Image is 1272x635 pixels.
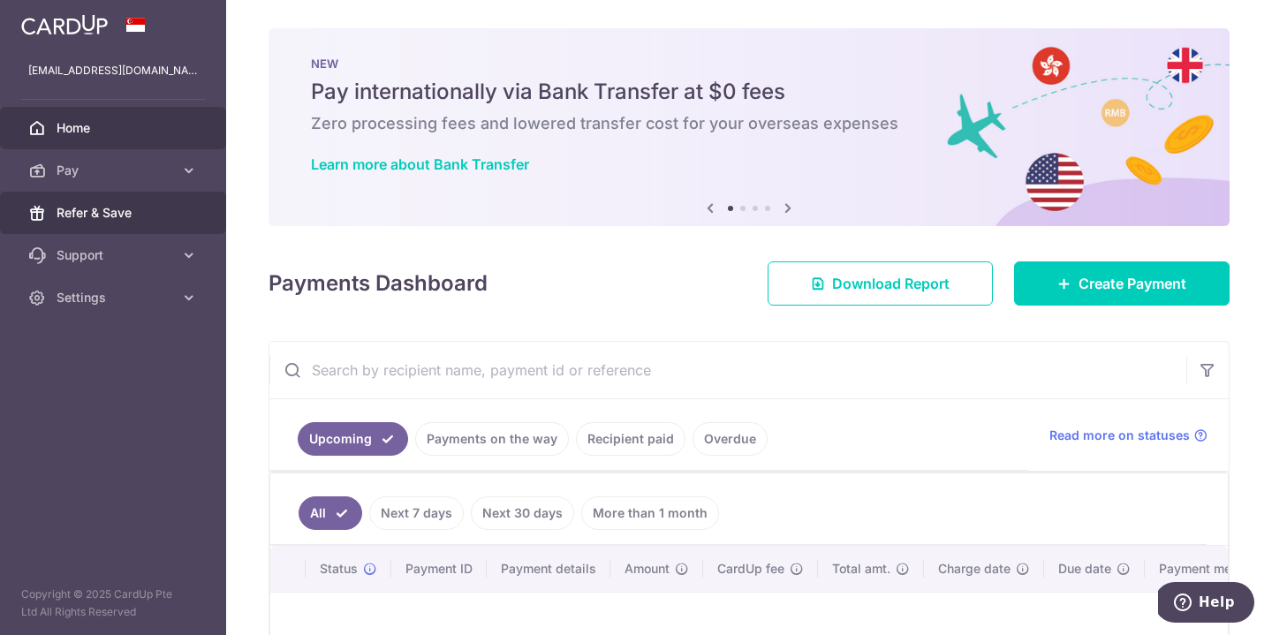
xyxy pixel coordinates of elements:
span: Amount [625,560,670,578]
a: Next 30 days [471,496,574,530]
img: Bank transfer banner [269,28,1230,226]
span: Create Payment [1079,273,1186,294]
span: Support [57,246,173,264]
span: Download Report [832,273,950,294]
a: Download Report [768,261,993,306]
h6: Zero processing fees and lowered transfer cost for your overseas expenses [311,113,1187,134]
a: Next 7 days [369,496,464,530]
span: Settings [57,289,173,306]
a: More than 1 month [581,496,719,530]
a: Upcoming [298,422,408,456]
span: Pay [57,162,173,179]
span: Read more on statuses [1049,427,1190,444]
h4: Payments Dashboard [269,268,488,299]
input: Search by recipient name, payment id or reference [269,342,1186,398]
span: Total amt. [832,560,890,578]
a: Payments on the way [415,422,569,456]
p: [EMAIL_ADDRESS][DOMAIN_NAME] [28,62,198,79]
a: Recipient paid [576,422,685,456]
img: CardUp [21,14,108,35]
span: Refer & Save [57,204,173,222]
th: Payment ID [391,546,487,592]
span: Status [320,560,358,578]
span: Due date [1058,560,1111,578]
p: NEW [311,57,1187,71]
a: Overdue [693,422,768,456]
h5: Pay internationally via Bank Transfer at $0 fees [311,78,1187,106]
iframe: Opens a widget where you can find more information [1158,582,1254,626]
th: Payment details [487,546,610,592]
span: CardUp fee [717,560,784,578]
span: Charge date [938,560,1011,578]
a: Learn more about Bank Transfer [311,155,529,173]
a: Read more on statuses [1049,427,1208,444]
a: All [299,496,362,530]
span: Home [57,119,173,137]
a: Create Payment [1014,261,1230,306]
